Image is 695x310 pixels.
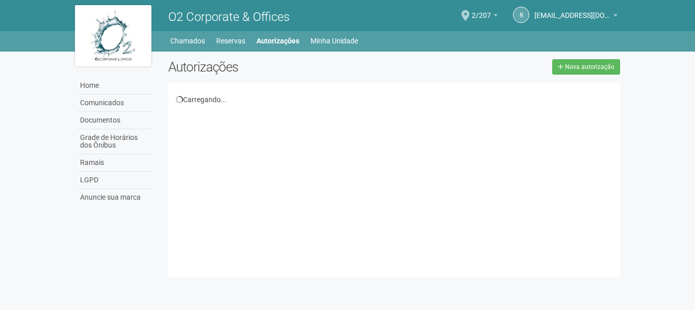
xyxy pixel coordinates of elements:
[565,63,614,70] span: Nova autorização
[311,34,358,48] a: Minha Unidade
[176,95,613,104] div: Carregando...
[552,59,620,75] a: Nova autorização
[534,2,611,19] span: recepcao@benassirio.com.br
[168,10,290,24] span: O2 Corporate & Offices
[78,154,153,172] a: Ramais
[78,189,153,206] a: Anuncie sua marca
[75,5,151,66] img: logo.jpg
[513,7,529,23] a: r
[78,77,153,94] a: Home
[534,13,617,21] a: [EMAIL_ADDRESS][DOMAIN_NAME]
[256,34,299,48] a: Autorizações
[78,129,153,154] a: Grade de Horários dos Ônibus
[216,34,245,48] a: Reservas
[78,94,153,112] a: Comunicados
[472,13,498,21] a: 2/207
[78,112,153,129] a: Documentos
[78,172,153,189] a: LGPD
[170,34,205,48] a: Chamados
[472,2,491,19] span: 2/207
[168,59,387,75] h2: Autorizações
